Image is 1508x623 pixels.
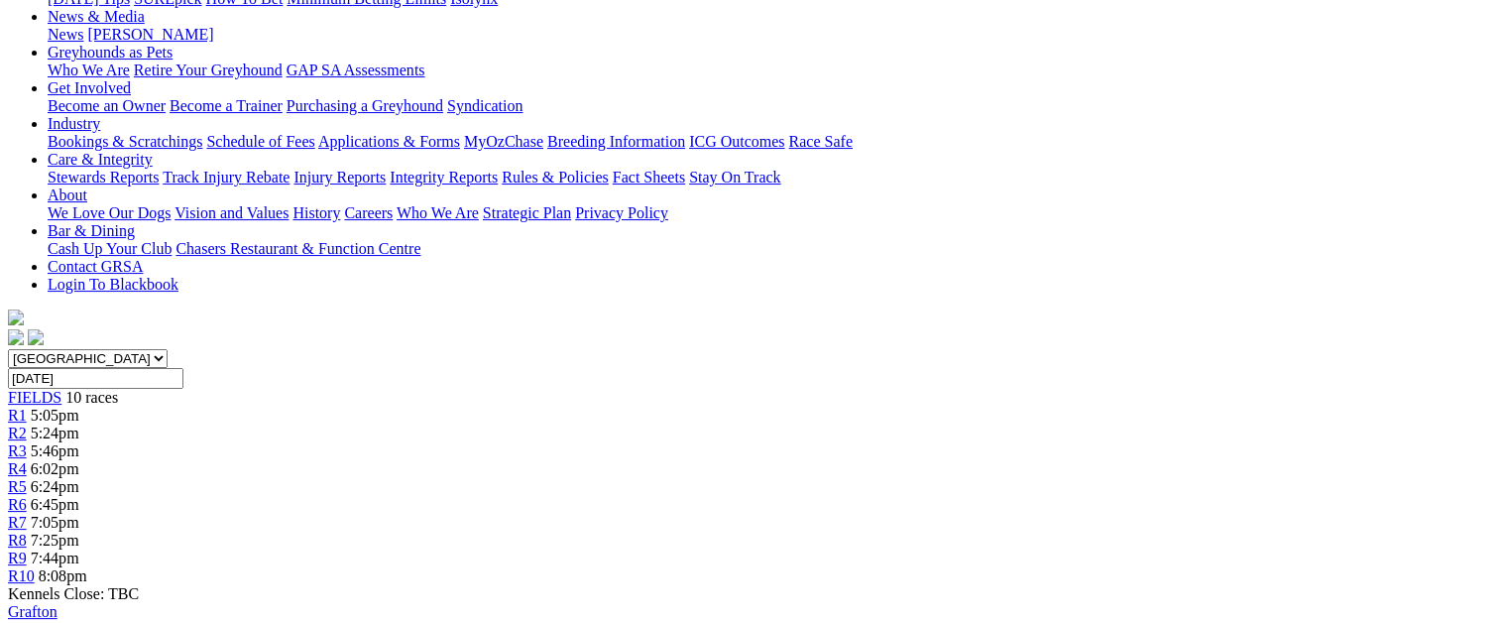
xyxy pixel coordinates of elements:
[502,169,609,186] a: Rules & Policies
[287,97,443,114] a: Purchasing a Greyhound
[170,97,283,114] a: Become a Trainer
[8,550,27,566] a: R9
[613,169,685,186] a: Fact Sheets
[344,204,393,221] a: Careers
[390,169,498,186] a: Integrity Reports
[48,97,166,114] a: Become an Owner
[48,276,178,293] a: Login To Blackbook
[397,204,479,221] a: Who We Are
[31,532,79,549] span: 7:25pm
[8,567,35,584] a: R10
[292,204,340,221] a: History
[31,460,79,477] span: 6:02pm
[48,62,130,78] a: Who We Are
[689,133,784,150] a: ICG Outcomes
[48,26,1500,44] div: News & Media
[48,115,100,132] a: Industry
[48,169,159,186] a: Stewards Reports
[8,514,27,531] a: R7
[48,258,143,275] a: Contact GRSA
[8,460,27,477] a: R4
[48,204,171,221] a: We Love Our Dogs
[8,368,183,389] input: Select date
[547,133,685,150] a: Breeding Information
[31,550,79,566] span: 7:44pm
[8,329,24,345] img: facebook.svg
[8,478,27,495] a: R5
[293,169,386,186] a: Injury Reports
[575,204,668,221] a: Privacy Policy
[447,97,522,114] a: Syndication
[48,79,131,96] a: Get Involved
[31,514,79,531] span: 7:05pm
[464,133,543,150] a: MyOzChase
[134,62,283,78] a: Retire Your Greyhound
[174,204,289,221] a: Vision and Values
[483,204,571,221] a: Strategic Plan
[8,310,24,325] img: logo-grsa-white.png
[8,389,61,406] a: FIELDS
[48,151,153,168] a: Care & Integrity
[318,133,460,150] a: Applications & Forms
[28,329,44,345] img: twitter.svg
[31,478,79,495] span: 6:24pm
[87,26,213,43] a: [PERSON_NAME]
[31,442,79,459] span: 5:46pm
[206,133,314,150] a: Schedule of Fees
[689,169,780,186] a: Stay On Track
[65,389,118,406] span: 10 races
[48,169,1500,187] div: Care & Integrity
[48,97,1500,115] div: Get Involved
[163,169,290,186] a: Track Injury Rebate
[48,240,172,257] a: Cash Up Your Club
[8,532,27,549] a: R8
[39,567,87,584] span: 8:08pm
[48,133,1500,151] div: Industry
[48,222,135,239] a: Bar & Dining
[8,407,27,424] a: R1
[48,204,1500,222] div: About
[8,585,139,602] span: Kennels Close: TBC
[287,62,425,78] a: GAP SA Assessments
[48,187,87,203] a: About
[48,240,1500,258] div: Bar & Dining
[31,407,79,424] span: 5:05pm
[31,425,79,441] span: 5:24pm
[31,496,79,513] span: 6:45pm
[175,240,420,257] a: Chasers Restaurant & Function Centre
[48,133,202,150] a: Bookings & Scratchings
[48,44,173,61] a: Greyhounds as Pets
[8,496,27,513] a: R6
[48,26,83,43] a: News
[8,603,58,620] a: Grafton
[48,8,145,25] a: News & Media
[48,62,1500,79] div: Greyhounds as Pets
[8,442,27,459] a: R3
[788,133,852,150] a: Race Safe
[8,425,27,441] a: R2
